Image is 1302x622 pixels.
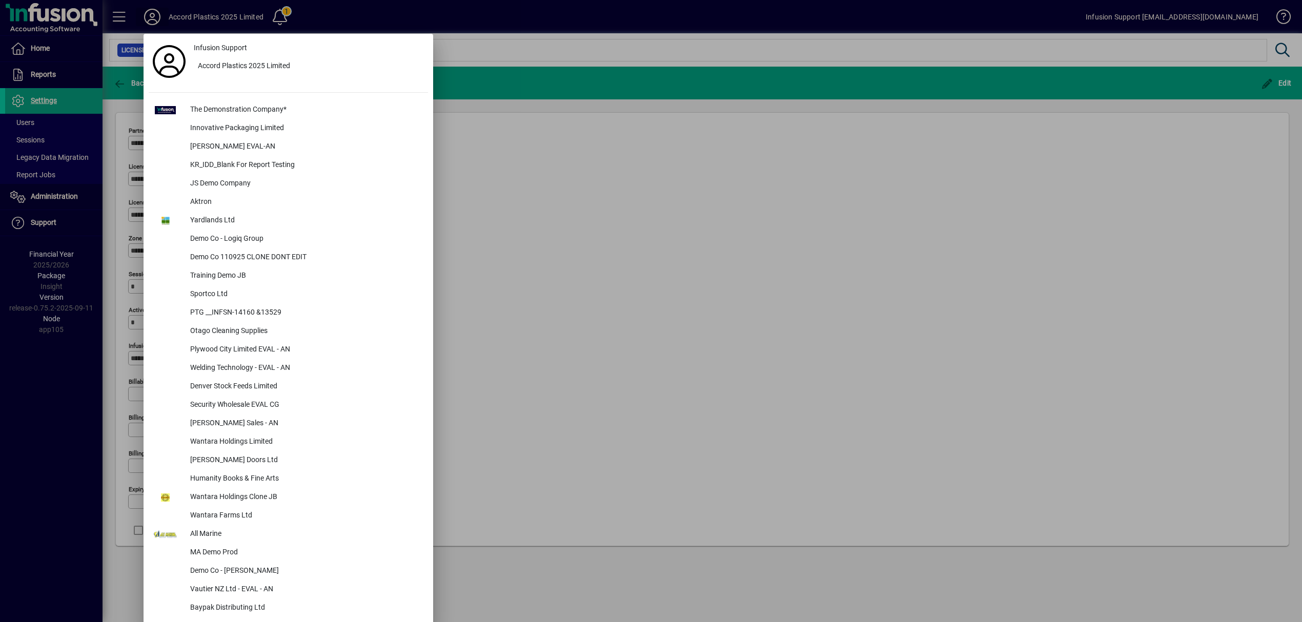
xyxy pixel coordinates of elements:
[182,580,428,599] div: Vautier NZ Ltd - EVAL - AN
[182,175,428,193] div: JS Demo Company
[182,396,428,414] div: Security Wholesale EVAL CG
[182,562,428,580] div: Demo Co - [PERSON_NAME]
[149,451,428,470] button: [PERSON_NAME] Doors Ltd
[149,599,428,617] button: Baypak Distributing Ltd
[149,507,428,525] button: Wantara Farms Ltd
[149,156,428,175] button: KR_IDD_Blank For Report Testing
[182,119,428,138] div: Innovative Packaging Limited
[149,562,428,580] button: Demo Co - [PERSON_NAME]
[149,248,428,267] button: Demo Co 110925 CLONE DONT EDIT
[149,101,428,119] button: The Demonstration Company*
[182,433,428,451] div: Wantara Holdings Limited
[149,175,428,193] button: JS Demo Company
[149,544,428,562] button: MA Demo Prod
[149,359,428,378] button: Welding Technology - EVAL - AN
[149,230,428,248] button: Demo Co - Logiq Group
[149,193,428,212] button: Aktron
[149,52,190,71] a: Profile
[182,378,428,396] div: Denver Stock Feeds Limited
[182,285,428,304] div: Sportco Ltd
[182,470,428,488] div: Humanity Books & Fine Arts
[182,544,428,562] div: MA Demo Prod
[190,39,428,57] a: Infusion Support
[149,396,428,414] button: Security Wholesale EVAL CG
[182,488,428,507] div: Wantara Holdings Clone JB
[182,359,428,378] div: Welding Technology - EVAL - AN
[149,525,428,544] button: All Marine
[149,322,428,341] button: Otago Cleaning Supplies
[149,267,428,285] button: Training Demo JB
[182,248,428,267] div: Demo Co 110925 CLONE DONT EDIT
[182,525,428,544] div: All Marine
[149,378,428,396] button: Denver Stock Feeds Limited
[149,119,428,138] button: Innovative Packaging Limited
[182,414,428,433] div: [PERSON_NAME] Sales - AN
[182,230,428,248] div: Demo Co - Logiq Group
[182,101,428,119] div: The Demonstration Company*
[149,433,428,451] button: Wantara Holdings Limited
[190,57,428,76] button: Accord Plastics 2025 Limited
[149,304,428,322] button: PTG __INFSN-14160 &13529
[182,599,428,617] div: Baypak Distributing Ltd
[149,580,428,599] button: Vautier NZ Ltd - EVAL - AN
[149,138,428,156] button: [PERSON_NAME] EVAL-AN
[182,267,428,285] div: Training Demo JB
[182,341,428,359] div: Plywood City Limited EVAL - AN
[149,470,428,488] button: Humanity Books & Fine Arts
[182,451,428,470] div: [PERSON_NAME] Doors Ltd
[182,322,428,341] div: Otago Cleaning Supplies
[182,138,428,156] div: [PERSON_NAME] EVAL-AN
[182,193,428,212] div: Aktron
[182,507,428,525] div: Wantara Farms Ltd
[149,488,428,507] button: Wantara Holdings Clone JB
[149,414,428,433] button: [PERSON_NAME] Sales - AN
[149,285,428,304] button: Sportco Ltd
[149,341,428,359] button: Plywood City Limited EVAL - AN
[194,43,247,53] span: Infusion Support
[182,156,428,175] div: KR_IDD_Blank For Report Testing
[182,304,428,322] div: PTG __INFSN-14160 &13529
[149,212,428,230] button: Yardlands Ltd
[182,212,428,230] div: Yardlands Ltd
